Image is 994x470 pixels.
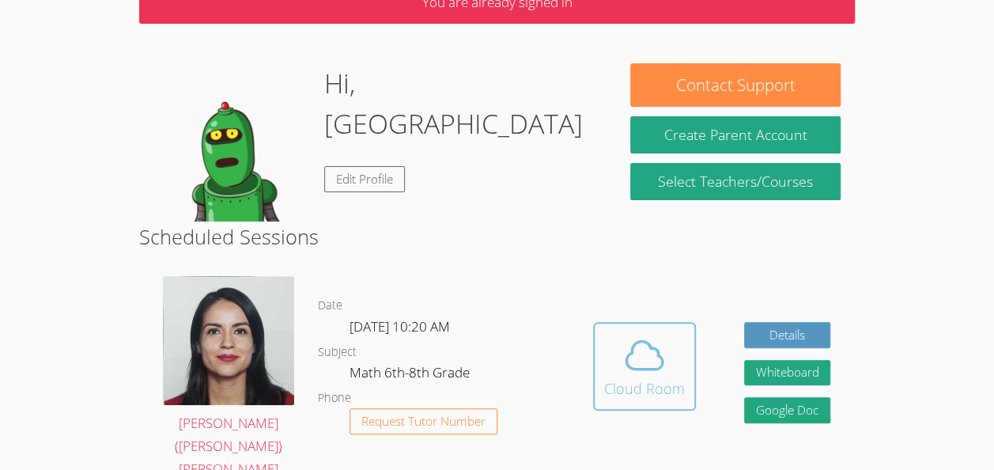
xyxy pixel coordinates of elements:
[318,343,357,362] dt: Subject
[744,397,831,423] a: Google Doc
[350,317,450,335] span: [DATE] 10:20 AM
[324,63,602,144] h1: Hi, [GEOGRAPHIC_DATA]
[744,322,831,348] a: Details
[630,163,840,200] a: Select Teachers/Courses
[593,322,696,411] button: Cloud Room
[163,276,294,405] img: picture.jpeg
[324,166,405,192] a: Edit Profile
[318,296,342,316] dt: Date
[139,222,855,252] h2: Scheduled Sessions
[350,408,497,434] button: Request Tutor Number
[318,389,351,408] dt: Phone
[744,360,831,386] button: Whiteboard
[350,362,473,389] dd: Math 6th-8th Grade
[630,116,840,154] button: Create Parent Account
[630,63,840,107] button: Contact Support
[361,415,486,427] span: Request Tutor Number
[153,63,312,222] img: default.png
[604,377,685,400] div: Cloud Room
